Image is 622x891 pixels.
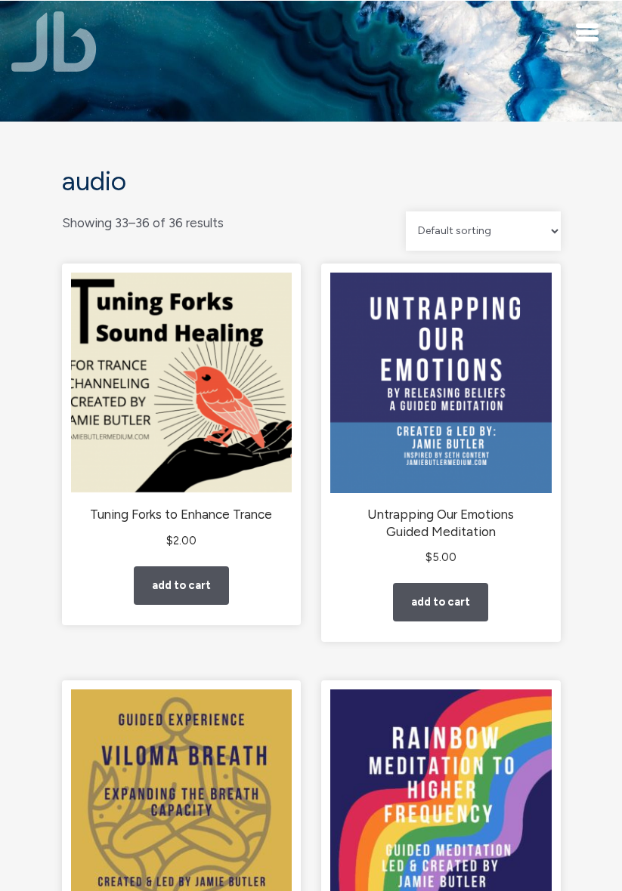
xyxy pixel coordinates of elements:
[393,583,488,621] a: Add to cart: “Untrapping Our Emotions Guided Meditation”
[166,534,197,547] bdi: 2.00
[425,550,432,564] span: $
[425,550,456,564] bdi: 5.00
[330,506,552,539] h2: Untrapping Our Emotions Guided Meditation
[71,273,292,550] a: Tuning Forks to Enhance Trance $2.00
[166,534,173,547] span: $
[406,211,561,251] select: Shop order
[62,167,561,196] h1: Audio
[330,273,552,494] img: Untrapping Our Emotions Guided Meditation
[62,211,224,235] p: Showing 33–36 of 36 results
[330,273,552,567] a: Untrapping Our Emotions Guided Meditation $5.00
[71,506,292,523] h2: Tuning Forks to Enhance Trance
[11,11,97,72] img: Jamie Butler. The Everyday Medium
[134,566,229,605] a: Add to cart: “Tuning Forks to Enhance Trance”
[577,23,599,41] button: Toggle navigation
[71,273,292,494] img: Tuning Forks to Enhance Trance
